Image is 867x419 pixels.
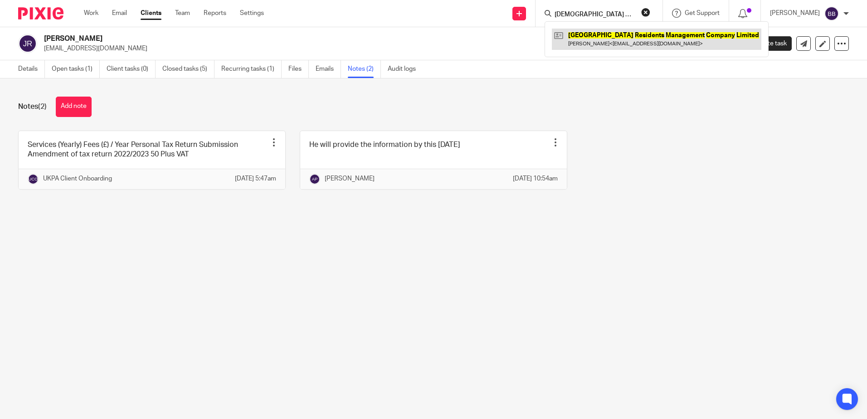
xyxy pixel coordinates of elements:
p: UKPA Client Onboarding [43,174,112,183]
input: Search [554,11,635,19]
a: Open tasks (1) [52,60,100,78]
a: Audit logs [388,60,423,78]
a: Notes (2) [348,60,381,78]
img: svg%3E [18,34,37,53]
a: Settings [240,9,264,18]
img: svg%3E [28,174,39,185]
p: [DATE] 5:47am [235,174,276,183]
a: Recurring tasks (1) [221,60,282,78]
button: Clear [641,8,650,17]
img: Pixie [18,7,63,19]
span: Get Support [685,10,720,16]
a: Reports [204,9,226,18]
img: svg%3E [309,174,320,185]
h2: [PERSON_NAME] [44,34,589,44]
a: Closed tasks (5) [162,60,214,78]
h1: Notes [18,102,47,112]
a: Work [84,9,98,18]
a: Clients [141,9,161,18]
a: Team [175,9,190,18]
p: [PERSON_NAME] [325,174,375,183]
p: [DATE] 10:54am [513,174,558,183]
a: Emails [316,60,341,78]
button: Add note [56,97,92,117]
p: [PERSON_NAME] [770,9,820,18]
p: [EMAIL_ADDRESS][DOMAIN_NAME] [44,44,726,53]
img: svg%3E [824,6,839,21]
a: Files [288,60,309,78]
a: Client tasks (0) [107,60,156,78]
span: (2) [38,103,47,110]
a: Details [18,60,45,78]
a: Email [112,9,127,18]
